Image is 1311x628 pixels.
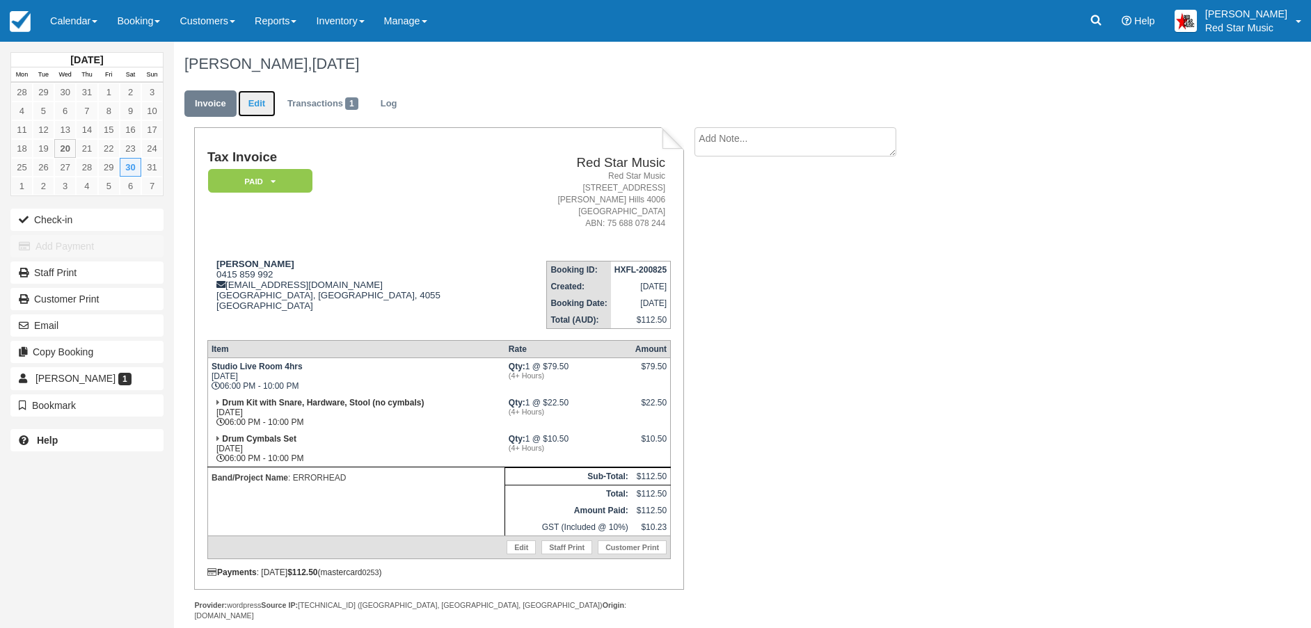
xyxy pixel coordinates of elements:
[54,120,76,139] a: 13
[505,485,632,502] th: Total:
[141,158,163,177] a: 31
[76,120,97,139] a: 14
[35,373,116,384] span: [PERSON_NAME]
[10,394,164,417] button: Bookmark
[603,601,624,609] strong: Origin
[207,259,509,328] div: 0415 859 992 [EMAIL_ADDRESS][DOMAIN_NAME] [GEOGRAPHIC_DATA], [GEOGRAPHIC_DATA], 4055 [GEOGRAPHIC_...
[33,177,54,195] a: 2
[222,398,424,408] strong: Drum Kit with Snare, Hardware, Stool (no cymbals)
[10,235,164,257] button: Add Payment
[10,341,164,363] button: Copy Booking
[10,367,164,389] a: [PERSON_NAME] 1
[1205,7,1287,21] p: [PERSON_NAME]
[547,295,611,312] th: Booking Date:
[141,120,163,139] a: 17
[632,502,671,519] td: $112.50
[54,139,76,158] a: 20
[11,67,33,83] th: Mon
[632,467,671,485] td: $112.50
[611,312,671,329] td: $112.50
[547,312,611,329] th: Total (AUD):
[547,278,611,295] th: Created:
[141,83,163,102] a: 3
[11,158,33,177] a: 25
[141,139,163,158] a: 24
[509,398,525,408] strong: Qty
[10,314,164,337] button: Email
[207,168,308,194] a: Paid
[76,177,97,195] a: 4
[194,600,683,621] div: wordpress [TECHNICAL_ID] ([GEOGRAPHIC_DATA], [GEOGRAPHIC_DATA], [GEOGRAPHIC_DATA]) : [DOMAIN_NAME]
[98,139,120,158] a: 22
[141,67,163,83] th: Sun
[541,540,592,554] a: Staff Print
[33,120,54,139] a: 12
[509,371,628,380] em: (4+ Hours)
[212,362,303,371] strong: Studio Live Room 4hrs
[76,102,97,120] a: 7
[212,471,501,485] p: : ERRORHEAD
[515,156,665,170] h2: Red Star Music
[287,567,317,577] strong: $112.50
[611,278,671,295] td: [DATE]
[54,158,76,177] a: 27
[141,177,163,195] a: 7
[614,265,667,275] strong: HXFL-200825
[120,158,141,177] a: 30
[184,56,1147,72] h1: [PERSON_NAME],
[207,340,504,357] th: Item
[208,169,312,193] em: Paid
[76,67,97,83] th: Thu
[207,150,509,165] h1: Tax Invoice
[54,102,76,120] a: 6
[76,83,97,102] a: 31
[10,11,31,32] img: checkfront-main-nav-mini-logo.png
[635,398,667,419] div: $22.50
[509,444,628,452] em: (4+ Hours)
[120,83,141,102] a: 2
[509,408,628,416] em: (4+ Hours)
[363,568,379,577] small: 0253
[611,295,671,312] td: [DATE]
[547,261,611,278] th: Booking ID:
[98,67,120,83] th: Fri
[207,394,504,430] td: [DATE] 06:00 PM - 10:00 PM
[515,170,665,230] address: Red Star Music [STREET_ADDRESS] [PERSON_NAME] Hills 4006 [GEOGRAPHIC_DATA] ABN: 75 688 078 244
[222,434,296,444] strong: Drum Cymbals Set
[10,429,164,451] a: Help
[505,430,632,467] td: 1 @ $10.50
[141,102,163,120] a: 10
[207,357,504,394] td: [DATE] 06:00 PM - 10:00 PM
[33,102,54,120] a: 5
[120,177,141,195] a: 6
[632,340,671,357] th: Amount
[11,102,33,120] a: 4
[98,177,120,195] a: 5
[33,158,54,177] a: 26
[98,83,120,102] a: 1
[238,90,276,118] a: Edit
[184,90,237,118] a: Invoice
[120,139,141,158] a: 23
[54,177,76,195] a: 3
[98,102,120,120] a: 8
[98,158,120,177] a: 29
[1122,16,1131,26] i: Help
[10,209,164,231] button: Check-in
[120,102,141,120] a: 9
[1134,15,1155,26] span: Help
[11,120,33,139] a: 11
[37,435,58,446] b: Help
[76,139,97,158] a: 21
[118,373,132,385] span: 1
[505,467,632,485] th: Sub-Total:
[207,567,257,577] strong: Payments
[635,362,667,383] div: $79.50
[635,434,667,455] div: $10.50
[33,83,54,102] a: 29
[598,540,667,554] a: Customer Print
[10,261,164,284] a: Staff Print
[216,259,294,269] strong: [PERSON_NAME]
[1205,21,1287,35] p: Red Star Music
[70,54,103,65] strong: [DATE]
